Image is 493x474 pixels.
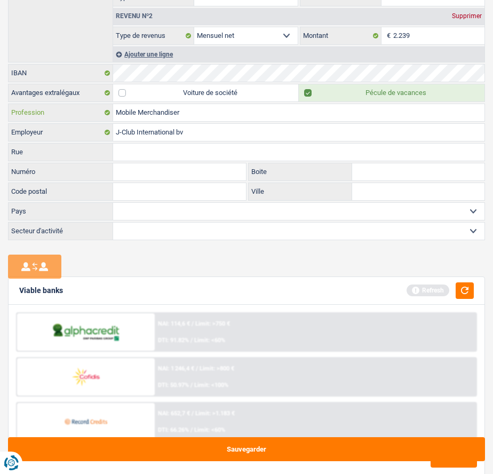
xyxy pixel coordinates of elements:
span: Limit: <60% [194,337,225,344]
span: Limit: >800 € [200,365,234,372]
span: NAI: 652,7 € [158,410,190,417]
button: Sauvegarder [8,437,485,461]
span: / [196,365,198,372]
span: Limit: >750 € [195,320,230,327]
div: Revenu nº2 [113,13,155,19]
div: Viable banks [19,286,63,295]
label: Ville [249,183,352,200]
span: / [190,426,193,433]
span: NAI: 1 246,4 € [158,365,194,372]
span: / [192,410,194,417]
label: Type de revenus [113,27,194,44]
label: Rue [9,144,113,161]
img: Record Credits [65,411,107,432]
span: € [381,27,393,44]
img: Cofidis [65,366,107,388]
img: AlphaCredit [51,321,121,343]
span: DTI: 66.26% [158,426,189,433]
label: Avantages extralégaux [9,84,113,101]
span: Limit: <60% [194,426,225,433]
label: Numéro [9,163,113,180]
span: Limit: >1.183 € [195,410,235,417]
label: Pécule de vacances [299,84,484,101]
label: Code postal [9,183,113,200]
label: Boite [249,163,352,180]
span: / [192,320,194,327]
span: DTI: 50.97% [158,382,189,389]
label: Pays [9,203,113,220]
div: Supprimer [449,13,484,19]
label: Voiture de société [113,84,299,101]
div: Ajouter une ligne [113,46,484,62]
span: / [190,382,193,389]
label: Profession [9,104,113,121]
div: Refresh [407,285,449,296]
span: NAI: 114,6 € [158,320,190,327]
label: Employeur [9,124,113,141]
label: Secteur d'activité [9,223,113,240]
label: IBAN [9,65,113,82]
span: DTI: 91.82% [158,337,189,344]
label: Montant [300,27,381,44]
span: Limit: <100% [194,382,228,389]
span: / [190,337,193,344]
